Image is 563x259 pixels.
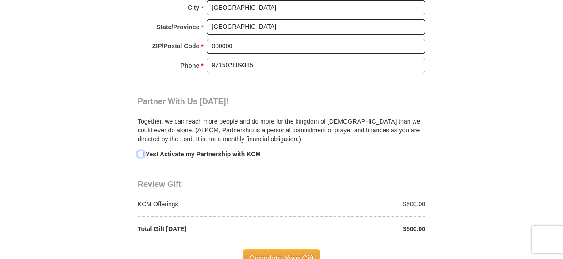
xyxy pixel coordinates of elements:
strong: City [188,1,199,14]
strong: ZIP/Postal Code [152,40,200,52]
div: Total Gift [DATE] [133,224,282,233]
div: $500.00 [281,224,430,233]
strong: State/Province [156,21,199,33]
div: $500.00 [281,200,430,209]
p: Together, we can reach more people and do more for the kingdom of [DEMOGRAPHIC_DATA] than we coul... [138,117,425,143]
span: Partner With Us [DATE]! [138,97,229,106]
strong: Phone [181,59,200,72]
strong: Yes! Activate my Partnership with KCM [146,151,261,158]
span: Review Gift [138,180,181,189]
div: KCM Offerings [133,200,282,209]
